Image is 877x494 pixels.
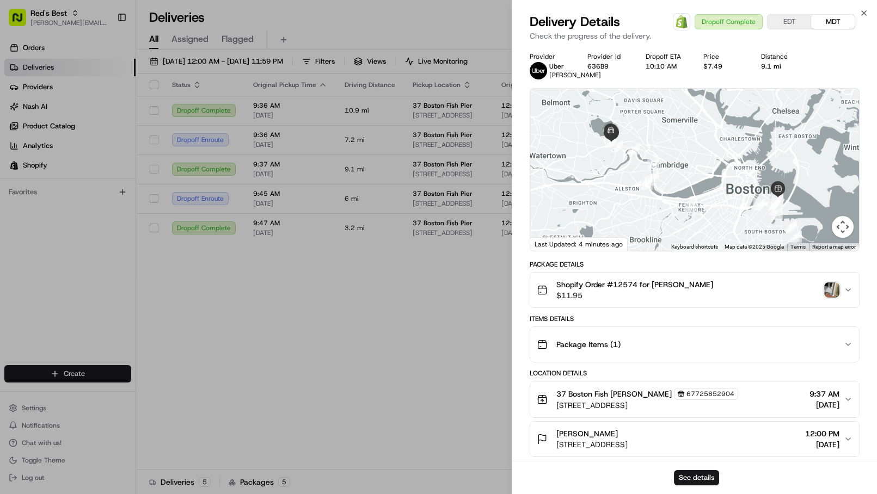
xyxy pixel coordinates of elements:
[788,231,800,243] div: 2
[646,52,686,61] div: Dropoff ETA
[530,13,620,30] span: Delivery Details
[725,244,784,250] span: Map data ©2025 Google
[556,439,628,450] span: [STREET_ADDRESS]
[703,62,744,71] div: $7.49
[530,52,570,61] div: Provider
[88,153,179,173] a: 💻API Documentation
[686,390,734,398] span: 67725852904
[673,13,690,30] a: Shopify
[533,237,569,251] img: Google
[530,260,860,269] div: Package Details
[768,199,780,211] div: 11
[11,104,30,123] img: 1736555255976-a54dd68f-1ca7-489b-9aae-adbdc363a1c4
[761,52,801,61] div: Distance
[530,273,859,307] button: Shopify Order #12574 for [PERSON_NAME]$11.95photo_proof_of_delivery image
[641,174,653,186] div: 15
[556,339,621,350] span: Package Items ( 1 )
[530,237,628,251] div: Last Updated: 4 minutes ago
[530,30,860,41] p: Check the progress of the delivery.
[108,184,132,193] span: Pylon
[769,195,781,207] div: 10
[92,159,101,168] div: 💻
[103,158,175,169] span: API Documentation
[628,143,640,155] div: 18
[533,237,569,251] a: Open this area in Google Maps (opens a new window)
[530,314,860,323] div: Items Details
[549,62,564,71] span: Uber
[587,52,628,61] div: Provider Id
[11,11,33,33] img: Nash
[824,282,839,298] img: photo_proof_of_delivery image
[811,15,855,29] button: MDT
[768,15,811,29] button: EDT
[28,70,180,82] input: Clear
[647,170,659,182] div: 16
[769,203,781,215] div: 6
[185,107,198,120] button: Start new chat
[784,220,796,232] div: 4
[77,184,132,193] a: Powered byPylon
[605,136,617,148] div: 20
[790,231,802,243] div: 3
[37,104,179,115] div: Start new chat
[556,400,738,411] span: [STREET_ADDRESS]
[703,52,744,61] div: Price
[674,470,719,485] button: See details
[556,290,713,301] span: $11.95
[753,199,765,211] div: 12
[832,216,854,238] button: Map camera controls
[641,178,653,190] div: 14
[530,422,859,456] button: [PERSON_NAME][STREET_ADDRESS]12:00 PM[DATE]
[647,157,659,169] div: 17
[771,192,783,204] div: 9
[646,62,686,71] div: 10:10 AM
[785,221,797,233] div: 1
[675,15,688,28] img: Shopify
[11,44,198,61] p: Welcome 👋
[22,158,83,169] span: Knowledge Base
[587,62,609,71] button: 636B9
[37,115,138,123] div: We're available if you need us!
[11,159,20,168] div: 📗
[812,244,856,250] a: Report a map error
[530,381,859,417] button: 37 Boston Fish [PERSON_NAME]67725852904[STREET_ADDRESS]9:37 AM[DATE]
[611,140,623,152] div: 19
[790,244,806,250] a: Terms
[761,62,801,71] div: 9.1 mi
[556,428,618,439] span: [PERSON_NAME]
[556,388,672,399] span: 37 Boston Fish [PERSON_NAME]
[7,153,88,173] a: 📗Knowledge Base
[530,369,860,378] div: Location Details
[530,62,547,79] img: uber-new-logo.jpeg
[549,71,601,79] span: [PERSON_NAME]
[556,279,713,290] span: Shopify Order #12574 for [PERSON_NAME]
[805,428,839,439] span: 12:00 PM
[809,399,839,410] span: [DATE]
[805,439,839,450] span: [DATE]
[530,327,859,362] button: Package Items (1)
[771,208,783,220] div: 5
[671,243,718,251] button: Keyboard shortcuts
[809,388,839,399] span: 9:37 AM
[685,199,697,211] div: 13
